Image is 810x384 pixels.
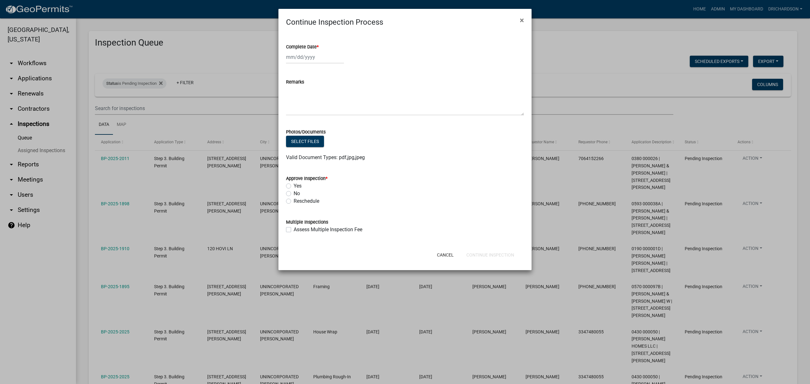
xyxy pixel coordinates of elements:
[515,11,529,29] button: Close
[294,190,300,197] label: No
[286,51,344,64] input: mm/dd/yyyy
[294,226,362,233] label: Assess Multiple Inspection Fee
[286,16,383,28] h4: Continue Inspection Process
[286,130,326,134] label: Photos/Documents
[286,136,324,147] button: Select files
[461,249,519,261] button: Continue Inspection
[286,177,327,181] label: Approve Inspection
[294,182,302,190] label: Yes
[286,80,304,84] label: Remarks
[286,154,365,160] span: Valid Document Types: pdf,jpg,jpeg
[432,249,459,261] button: Cancel
[520,16,524,25] span: ×
[286,45,319,49] label: Complete Date
[286,220,328,225] label: Multiple Inspections
[294,197,319,205] label: Reschedule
